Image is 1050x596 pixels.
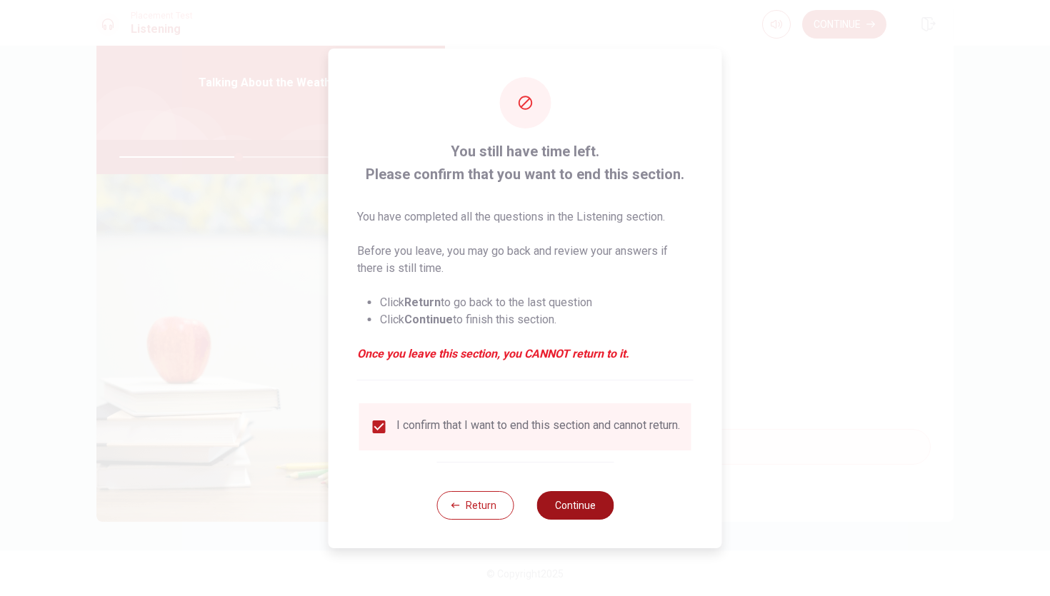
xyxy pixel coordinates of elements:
strong: Continue [404,313,453,326]
p: Before you leave, you may go back and review your answers if there is still time. [357,243,694,277]
em: Once you leave this section, you CANNOT return to it. [357,345,694,363]
button: Continue [536,491,614,520]
li: Click to finish this section. [380,311,694,328]
li: Click to go back to the last question [380,294,694,311]
p: You have completed all the questions in the Listening section. [357,208,694,226]
span: You still have time left. Please confirm that you want to end this section. [357,140,694,186]
button: Return [436,491,514,520]
strong: Return [404,296,441,309]
div: I confirm that I want to end this section and cannot return. [396,418,680,435]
